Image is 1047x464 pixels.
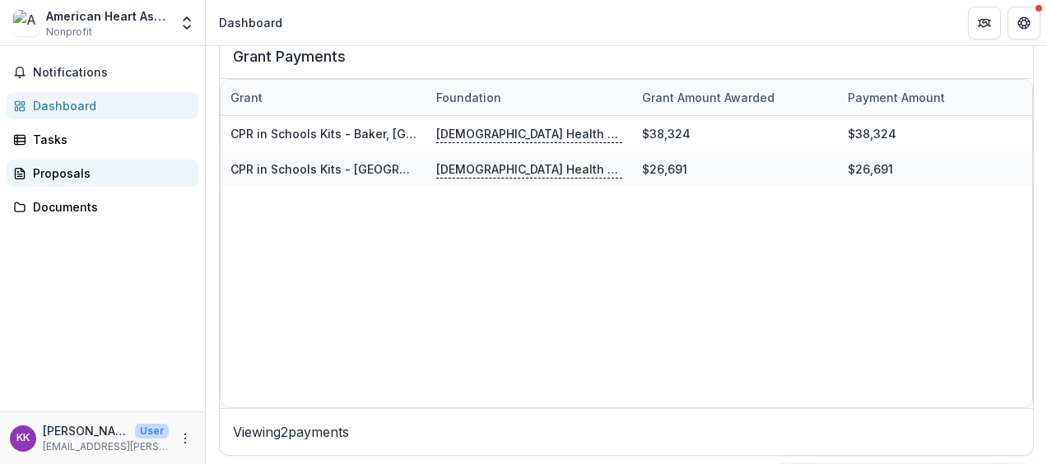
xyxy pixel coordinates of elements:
div: American Heart Association [46,7,169,25]
div: $38,324 [632,116,838,151]
div: Foundation [426,89,511,106]
p: [DEMOGRAPHIC_DATA] Health Community Health & Well Being [436,125,622,143]
button: Partners [968,7,1001,39]
div: Payment Amount [838,80,1044,115]
div: Dashboard [33,97,185,114]
p: [EMAIL_ADDRESS][PERSON_NAME][DOMAIN_NAME] [43,439,169,454]
div: Proposals [33,165,185,182]
div: Foundation [426,80,632,115]
p: User [135,424,169,438]
p: [DEMOGRAPHIC_DATA] Health Community Health & Well Being [436,160,622,179]
div: Grant amount awarded [632,80,838,115]
div: Grant amount awarded [632,89,784,106]
img: American Heart Association [13,10,40,36]
button: Get Help [1007,7,1040,39]
a: CPR in Schools Kits - [GEOGRAPHIC_DATA] [230,162,471,176]
div: Grant [221,89,272,106]
div: Documents [33,198,185,216]
p: [PERSON_NAME] [43,422,128,439]
div: Payment Amount [838,89,955,106]
a: Tasks [7,126,198,153]
a: Proposals [7,160,198,187]
nav: breadcrumb [212,11,289,35]
span: Notifications [33,66,192,80]
a: Documents [7,193,198,220]
a: Dashboard [7,92,198,119]
div: Grant [221,80,426,115]
h2: Grant Payments [233,48,1020,79]
div: $26,691 [838,151,1044,187]
div: Kayla Kranenburg [16,433,30,443]
button: More [175,429,195,448]
div: $38,324 [838,116,1044,151]
a: CPR in Schools Kits - Baker, [GEOGRAPHIC_DATA], and [GEOGRAPHIC_DATA] [230,127,658,141]
p: Viewing 2 payments [233,422,1020,442]
div: Tasks [33,131,185,148]
button: Open entity switcher [175,7,198,39]
div: $26,691 [632,151,838,187]
button: Notifications [7,59,198,86]
div: Dashboard [219,14,282,31]
span: Nonprofit [46,25,92,39]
